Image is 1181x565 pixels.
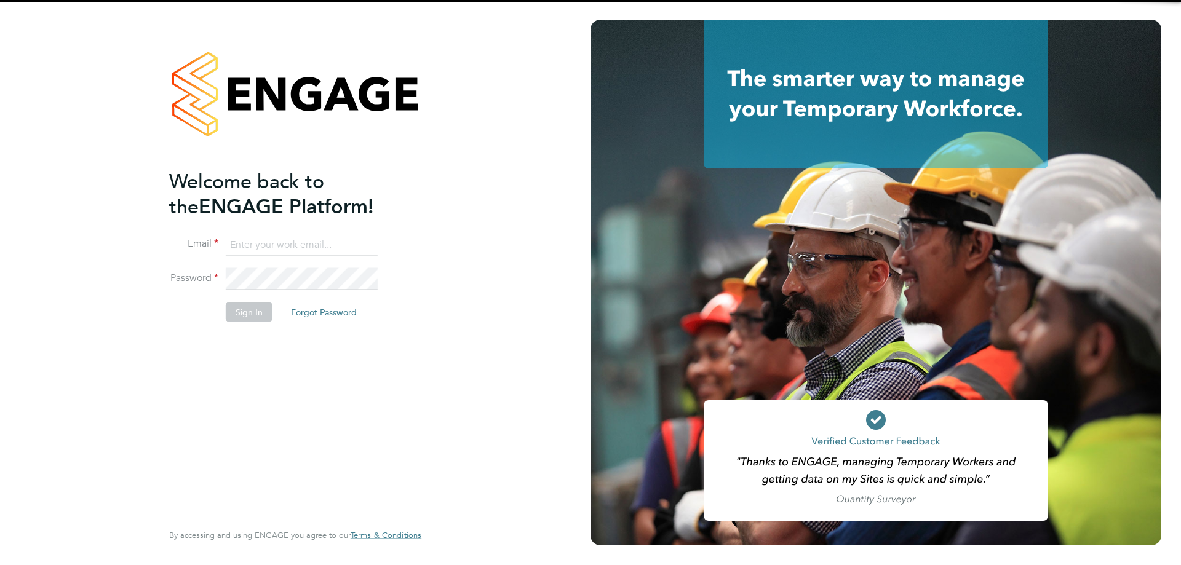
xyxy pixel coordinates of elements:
h2: ENGAGE Platform! [169,168,409,219]
a: Terms & Conditions [351,531,421,540]
label: Password [169,272,218,285]
label: Email [169,237,218,250]
span: Terms & Conditions [351,530,421,540]
button: Forgot Password [281,302,367,322]
button: Sign In [226,302,272,322]
input: Enter your work email... [226,234,378,256]
span: By accessing and using ENGAGE you agree to our [169,530,421,540]
span: Welcome back to the [169,169,324,218]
